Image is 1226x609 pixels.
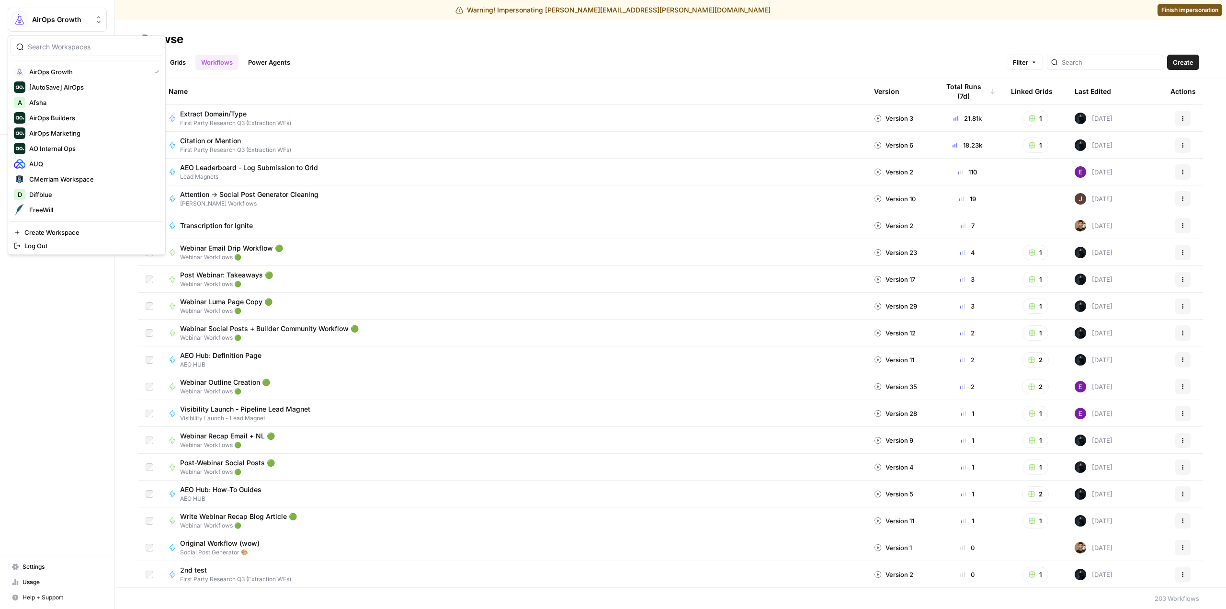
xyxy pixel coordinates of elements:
[23,578,102,586] span: Usage
[1075,327,1112,339] div: [DATE]
[180,485,261,494] span: AEO Hub: How-To Guides
[8,35,166,255] div: Workspace: AirOps Growth
[142,32,183,47] div: Browse
[169,109,859,127] a: Extract Domain/TypeFirst Party Research Q3 (Extraction WFs)
[180,575,291,584] span: First Party Research Q3 (Extraction WFs)
[180,297,272,307] span: Webinar Luma Page Copy 🟢
[8,559,107,575] a: Settings
[14,173,25,185] img: CMerriam Workspace Logo
[1022,567,1048,582] button: 1
[14,112,25,124] img: AirOps Builders Logo
[1022,272,1048,287] button: 1
[29,205,156,215] span: FreeWill
[242,55,296,70] a: Power Agents
[1075,381,1086,392] img: tb834r7wcu795hwbtepf06oxpmnl
[169,163,859,181] a: AEO Leaderboard - Log Submission to GridLead Magnets
[23,593,102,602] span: Help + Support
[180,221,253,230] span: Transcription for Ignite
[1075,408,1112,419] div: [DATE]
[1022,111,1048,126] button: 1
[939,194,996,204] div: 19
[180,414,318,423] span: Visibility Launch - Lead Magnet
[939,382,996,391] div: 2
[939,78,996,104] div: Total Runs (7d)
[180,146,291,154] span: First Party Research Q3 (Extraction WFs)
[874,489,913,499] div: Version 5
[180,333,366,342] span: Webinar Workflows 🟢
[24,241,156,251] span: Log Out
[169,221,859,230] a: Transcription for Ignite
[939,221,996,230] div: 7
[180,172,326,181] span: Lead Magnets
[1170,78,1196,104] div: Actions
[1075,569,1112,580] div: [DATE]
[14,81,25,93] img: [AutoSave] AirOps Logo
[180,307,280,315] span: Webinar Workflows 🟢
[180,521,305,530] span: Webinar Workflows 🟢
[180,324,359,333] span: Webinar Social Posts + Builder Community Workflow 🟢
[1075,139,1112,151] div: [DATE]
[180,539,260,548] span: Original Workflow (wow)
[180,512,297,521] span: Write Webinar Recap Blog Article 🟢
[180,119,291,127] span: First Party Research Q3 (Extraction WFs)
[1075,435,1086,446] img: mae98n22be7w2flmvint2g1h8u9g
[180,163,318,172] span: AEO Leaderboard - Log Submission to Grid
[29,174,156,184] span: CMerriam Workspace
[1075,542,1086,553] img: 36rz0nf6lyfqsoxlb67712aiq2cf
[1022,460,1048,475] button: 1
[939,167,996,177] div: 110
[180,458,275,468] span: Post-Webinar Social Posts 🟢
[1075,488,1086,500] img: mae98n22be7w2flmvint2g1h8u9g
[14,204,25,216] img: FreeWill Logo
[29,190,156,199] span: Diffblue
[874,570,913,579] div: Version 2
[1011,78,1053,104] div: Linked Grids
[939,275,996,284] div: 3
[169,270,859,288] a: Post Webinar: Takeaways 🟢Webinar Workflows 🟢
[874,78,899,104] div: Version
[24,228,156,237] span: Create Workspace
[169,190,859,208] a: Attention -> Social Post Generator Cleaning[PERSON_NAME] Workflows
[169,297,859,315] a: Webinar Luma Page Copy 🟢Webinar Workflows 🟢
[29,128,156,138] span: AirOps Marketing
[1075,220,1086,231] img: 36rz0nf6lyfqsoxlb67712aiq2cf
[874,275,915,284] div: Version 17
[1075,113,1086,124] img: mae98n22be7w2flmvint2g1h8u9g
[1022,138,1048,153] button: 1
[1173,57,1193,67] span: Create
[10,226,163,239] a: Create Workspace
[1022,406,1048,421] button: 1
[18,98,22,107] span: A
[1075,354,1112,366] div: [DATE]
[874,382,917,391] div: Version 35
[874,301,917,311] div: Version 29
[874,328,916,338] div: Version 12
[14,158,25,170] img: AUQ Logo
[1022,325,1048,341] button: 1
[180,565,284,575] span: 2nd test
[180,136,284,146] span: Citation or Mention
[874,462,914,472] div: Version 4
[10,239,163,253] a: Log Out
[1075,488,1112,500] div: [DATE]
[874,114,913,123] div: Version 3
[14,66,25,78] img: AirOps Growth Logo
[1075,515,1112,527] div: [DATE]
[180,243,283,253] span: Webinar Email Drip Workflow 🟢
[1075,274,1112,285] div: [DATE]
[1075,300,1086,312] img: mae98n22be7w2flmvint2g1h8u9g
[1167,55,1199,70] button: Create
[1161,6,1218,14] span: Finish impersonation
[939,570,996,579] div: 0
[939,543,996,552] div: 0
[1075,220,1112,231] div: [DATE]
[180,548,267,557] span: Social Post Generator 🎨
[1075,515,1086,527] img: mae98n22be7w2flmvint2g1h8u9g
[874,167,913,177] div: Version 2
[1075,247,1112,258] div: [DATE]
[1075,274,1086,285] img: mae98n22be7w2flmvint2g1h8u9g
[939,301,996,311] div: 3
[874,221,913,230] div: Version 2
[180,431,275,441] span: Webinar Recap Email + NL 🟢
[169,404,859,423] a: Visibility Launch - Pipeline Lead MagnetVisibility Launch - Lead Magnet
